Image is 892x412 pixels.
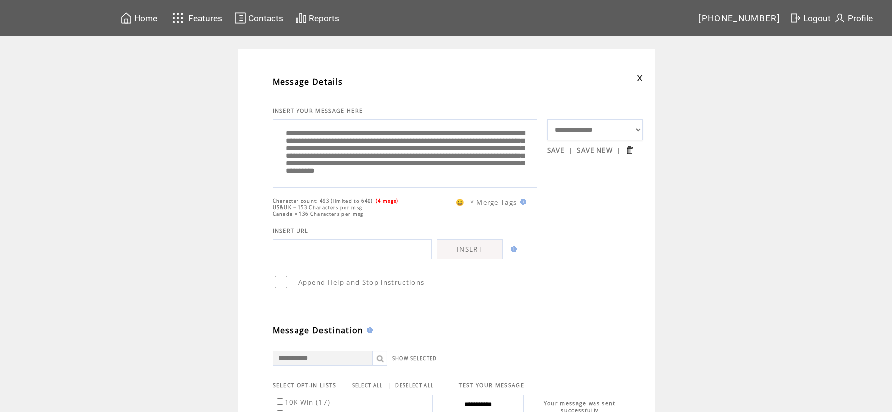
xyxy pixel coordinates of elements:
a: Home [119,10,159,26]
label: 10K Win (17) [275,398,331,407]
span: Reports [309,13,339,23]
span: Character count: 493 (limited to 640) [273,198,373,204]
a: SAVE NEW [577,146,613,155]
img: features.svg [169,10,187,26]
img: profile.svg [834,12,846,24]
span: Home [134,13,157,23]
a: SHOW SELECTED [392,355,437,362]
span: | [617,146,621,155]
span: US&UK = 153 Characters per msg [273,204,363,211]
span: Logout [803,13,831,23]
a: SAVE [547,146,565,155]
span: TEST YOUR MESSAGE [459,382,524,389]
span: Profile [848,13,873,23]
a: Features [168,8,224,28]
span: | [569,146,573,155]
span: Canada = 136 Characters per msg [273,211,364,217]
a: DESELECT ALL [395,382,434,389]
span: Message Destination [273,325,364,336]
img: help.gif [517,199,526,205]
a: SELECT ALL [352,382,383,389]
span: SELECT OPT-IN LISTS [273,382,337,389]
span: Message Details [273,76,343,87]
span: Features [188,13,222,23]
input: Submit [625,145,634,155]
span: | [387,381,391,390]
a: Profile [832,10,874,26]
a: Contacts [233,10,285,26]
img: chart.svg [295,12,307,24]
span: INSERT URL [273,227,309,234]
img: home.svg [120,12,132,24]
input: 10K Win (17) [277,398,283,405]
span: 😀 [456,198,465,207]
img: contacts.svg [234,12,246,24]
span: Contacts [248,13,283,23]
span: Append Help and Stop instructions [298,278,425,287]
span: INSERT YOUR MESSAGE HERE [273,107,363,114]
span: (4 msgs) [376,198,399,204]
img: help.gif [508,246,517,252]
a: Logout [788,10,832,26]
span: [PHONE_NUMBER] [698,13,780,23]
img: help.gif [364,327,373,333]
img: exit.svg [789,12,801,24]
a: Reports [294,10,341,26]
a: INSERT [437,239,503,259]
span: * Merge Tags [470,198,517,207]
